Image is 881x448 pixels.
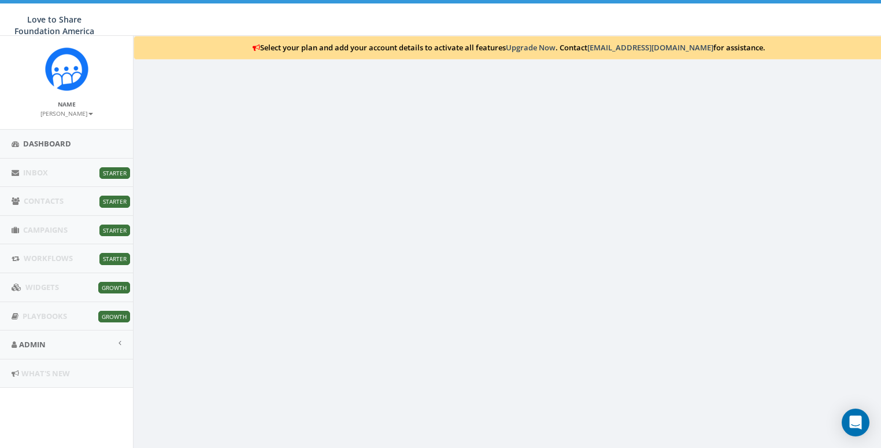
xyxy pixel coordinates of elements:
[45,47,88,91] img: Rally_Corp_Icon.png
[99,196,130,207] span: Starter
[587,42,713,53] a: [EMAIL_ADDRESS][DOMAIN_NAME]
[842,409,869,436] div: Open Intercom Messenger
[14,14,94,36] span: Love to Share Foundation America
[99,253,130,265] span: Starter
[40,108,93,118] a: [PERSON_NAME]
[99,225,130,236] span: Starter
[98,282,130,293] span: Growth
[58,100,76,108] small: Name
[19,339,46,350] span: Admin
[506,42,556,53] a: Upgrade Now
[99,167,130,179] span: Starter
[40,109,93,117] small: [PERSON_NAME]
[23,138,71,149] span: Dashboard
[98,311,130,322] span: Growth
